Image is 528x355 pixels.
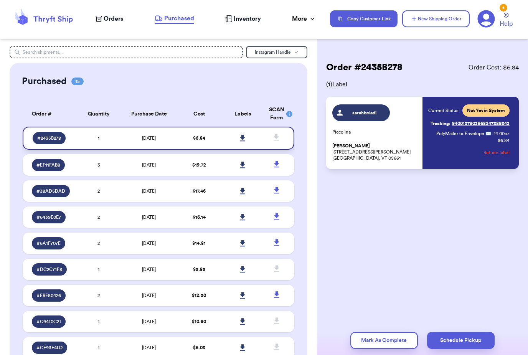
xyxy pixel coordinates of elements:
th: Order # [23,101,77,127]
a: Help [500,13,513,28]
span: $ 6.84 [193,136,205,140]
span: : [491,130,492,137]
span: $ 6.03 [193,345,205,350]
a: Orders [96,14,123,23]
h2: Purchased [22,75,67,88]
span: 2 [97,241,100,246]
span: [DATE] [142,189,156,193]
span: # EF11FAB8 [36,162,60,168]
button: Copy Customer Link [330,10,398,27]
span: $ 14.81 [192,241,206,246]
span: # 6A1F707E [36,240,61,246]
div: SCAN Form [269,106,285,122]
span: [DATE] [142,241,156,246]
span: 14.00 oz [494,130,510,137]
span: Tracking: [431,121,450,127]
span: [DATE] [142,293,156,298]
span: [PERSON_NAME] [332,143,370,149]
span: # 2435B278 [37,135,61,141]
a: Purchased [155,14,194,24]
th: Quantity [77,101,120,127]
button: Instagram Handle [246,46,307,58]
span: [DATE] [142,136,156,140]
span: sarahbeladi [346,110,383,116]
span: 1 [98,345,99,350]
span: Inventory [234,14,261,23]
span: # 38AD5DAD [36,188,65,194]
span: # 6439E0E7 [36,214,61,220]
span: # DC2C71F8 [36,266,62,272]
span: 15 [71,78,84,85]
span: Help [500,19,513,28]
div: More [292,14,316,23]
span: Instagram Handle [255,50,291,54]
span: $ 10.80 [192,319,206,324]
span: [DATE] [142,267,156,272]
input: Search shipments... [10,46,243,58]
span: [DATE] [142,215,156,220]
span: 1 [98,136,99,140]
p: $ 6.84 [498,137,510,144]
button: Refund label [483,144,510,161]
span: Not Yet in System [467,107,505,114]
div: 6 [500,4,507,12]
span: [DATE] [142,345,156,350]
span: ( 1 ) Label [326,80,519,89]
th: Cost [177,101,221,127]
a: 6 [477,10,495,28]
span: 1 [98,267,99,272]
span: $ 12.30 [192,293,206,298]
span: $ 5.85 [193,267,205,272]
a: Inventory [225,14,261,23]
button: Schedule Pickup [427,332,495,349]
p: Piccolina [332,129,418,135]
span: PolyMailer or Envelope ✉️ [436,131,491,136]
button: New Shipping Order [402,10,470,27]
button: Mark As Complete [350,332,418,349]
span: 2 [97,189,100,193]
th: Labels [221,101,264,127]
span: 3 [97,163,100,167]
th: Purchase Date [120,101,178,127]
span: 2 [97,293,100,298]
span: [DATE] [142,319,156,324]
span: Orders [104,14,123,23]
span: # EBE80426 [36,292,61,299]
span: 1 [98,319,99,324]
p: [STREET_ADDRESS][PERSON_NAME] [GEOGRAPHIC_DATA], VT 05661 [332,143,418,161]
a: Tracking:9400137903968247389343 [431,117,510,130]
span: $ 16.14 [193,215,206,220]
span: Purchased [164,14,194,23]
span: Order Cost: $ 6.84 [469,63,519,72]
span: Current Status: [428,107,459,114]
h2: Order # 2435B278 [326,61,403,74]
span: 2 [97,215,100,220]
span: [DATE] [142,163,156,167]
span: # C9410C21 [36,319,61,325]
span: # CF93E4D2 [36,345,63,351]
span: $ 19.72 [192,163,206,167]
span: $ 17.46 [193,189,206,193]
